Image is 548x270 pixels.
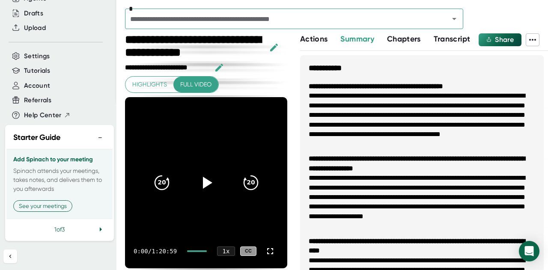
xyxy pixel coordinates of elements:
[180,79,211,90] span: Full video
[3,249,17,263] button: Collapse sidebar
[24,110,62,120] span: Help Center
[495,36,514,44] span: Share
[387,33,421,45] button: Chapters
[24,95,51,105] button: Referrals
[24,110,71,120] button: Help Center
[13,132,60,143] h2: Starter Guide
[434,34,471,44] span: Transcript
[448,13,460,25] button: Open
[24,66,50,76] button: Tutorials
[24,23,46,33] button: Upload
[132,79,167,90] span: Highlights
[217,246,235,256] div: 1 x
[173,77,218,92] button: Full video
[54,226,65,233] span: 1 of 3
[240,246,256,256] div: CC
[24,81,50,91] button: Account
[24,9,43,18] button: Drafts
[13,166,106,193] p: Spinach attends your meetings, takes notes, and delivers them to you afterwards
[134,248,177,255] div: 0:00 / 1:20:59
[300,33,328,45] button: Actions
[434,33,471,45] button: Transcript
[340,33,374,45] button: Summary
[13,156,106,163] h3: Add Spinach to your meeting
[519,241,539,261] div: Open Intercom Messenger
[95,131,106,144] button: −
[125,77,174,92] button: Highlights
[479,33,521,46] button: Share
[300,34,328,44] span: Actions
[24,51,50,61] button: Settings
[340,34,374,44] span: Summary
[387,34,421,44] span: Chapters
[13,200,72,212] button: See your meetings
